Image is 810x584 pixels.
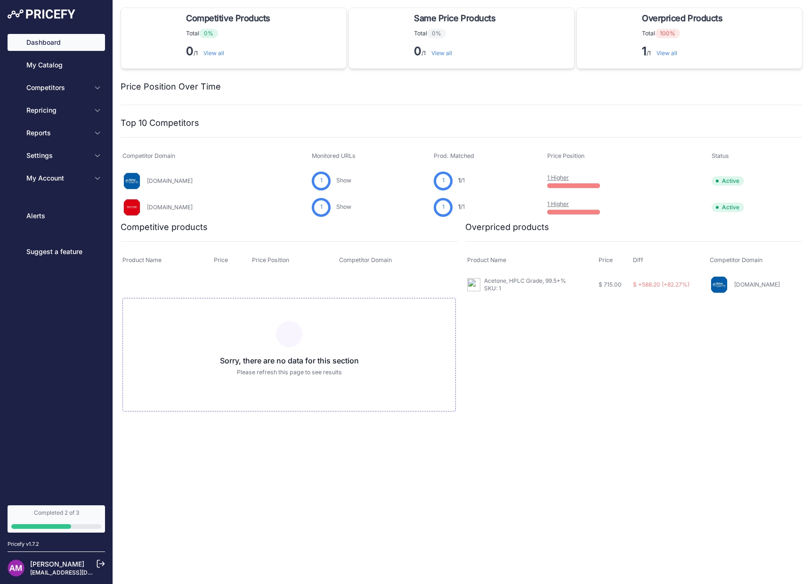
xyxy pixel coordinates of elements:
strong: 0 [186,44,194,58]
span: My Account [26,173,88,183]
p: Total [642,29,726,38]
span: 0% [427,29,446,38]
h3: Sorry, there are no data for this section [130,355,448,366]
p: Total [414,29,499,38]
span: Price Position [547,152,584,159]
span: Competitor Domain [710,256,762,263]
span: Product Name [467,256,506,263]
p: SKU: 1 [484,285,566,292]
span: 1 [320,203,323,212]
span: Same Price Products [414,12,495,25]
strong: 1 [642,44,647,58]
span: Monitored URLs [312,152,356,159]
a: My Catalog [8,57,105,74]
a: 1 Higher [547,200,569,207]
a: [EMAIL_ADDRESS][DOMAIN_NAME] [30,569,129,576]
h2: Price Position Over Time [121,80,221,93]
span: 1 [442,203,445,212]
span: Status [712,152,729,159]
a: 1/1 [458,177,465,184]
a: Suggest a feature [8,243,105,260]
span: Active [712,176,744,186]
span: Overpriced Products [642,12,722,25]
span: Settings [26,151,88,160]
div: Pricefy v1.7.2 [8,540,39,548]
a: Show [336,203,351,210]
p: Total [186,29,274,38]
p: /1 [186,44,274,59]
button: Competitors [8,79,105,96]
span: Price [214,256,228,263]
span: Reports [26,128,88,138]
a: Dashboard [8,34,105,51]
span: Competitor Domain [339,256,392,263]
p: /1 [414,44,499,59]
img: Pricefy Logo [8,9,75,19]
span: Product Name [122,256,162,263]
a: [DOMAIN_NAME] [147,177,193,184]
span: 0% [199,29,218,38]
span: Competitor Domain [122,152,175,159]
nav: Sidebar [8,34,105,494]
button: Repricing [8,102,105,119]
span: 1 [320,176,323,185]
a: [DOMAIN_NAME] [734,281,780,288]
span: 100% [655,29,680,38]
p: Please refresh this page to see results [130,368,448,377]
span: 1 [458,203,461,210]
h2: Overpriced products [465,221,549,234]
button: Reports [8,124,105,141]
a: Show [336,177,351,184]
span: 1 [458,177,461,184]
a: View all [656,49,677,57]
span: Competitors [26,83,88,92]
span: Diff [633,256,643,263]
span: 1 [442,176,445,185]
strong: 0 [414,44,421,58]
a: Alerts [8,207,105,224]
span: Price Position [252,256,289,263]
h2: Competitive products [121,221,208,234]
span: Active [712,203,744,212]
span: $ +588.20 (+82.27%) [633,281,689,288]
a: 1/1 [458,203,465,210]
a: Completed 2 of 3 [8,505,105,533]
span: $ 715.00 [599,281,622,288]
a: [PERSON_NAME] [30,560,84,568]
h2: Top 10 Competitors [121,116,199,130]
span: Repricing [26,106,88,115]
button: Settings [8,147,105,164]
span: Price [599,256,613,263]
div: Completed 2 of 3 [11,509,101,517]
span: Competitive Products [186,12,270,25]
a: [DOMAIN_NAME] [147,204,193,211]
a: View all [203,49,224,57]
p: /1 [642,44,726,59]
button: My Account [8,170,105,187]
a: 1 Higher [547,174,569,181]
a: Acetone, HPLC Grade, 99.5+% [484,277,566,284]
span: Prod. Matched [434,152,474,159]
a: View all [431,49,452,57]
